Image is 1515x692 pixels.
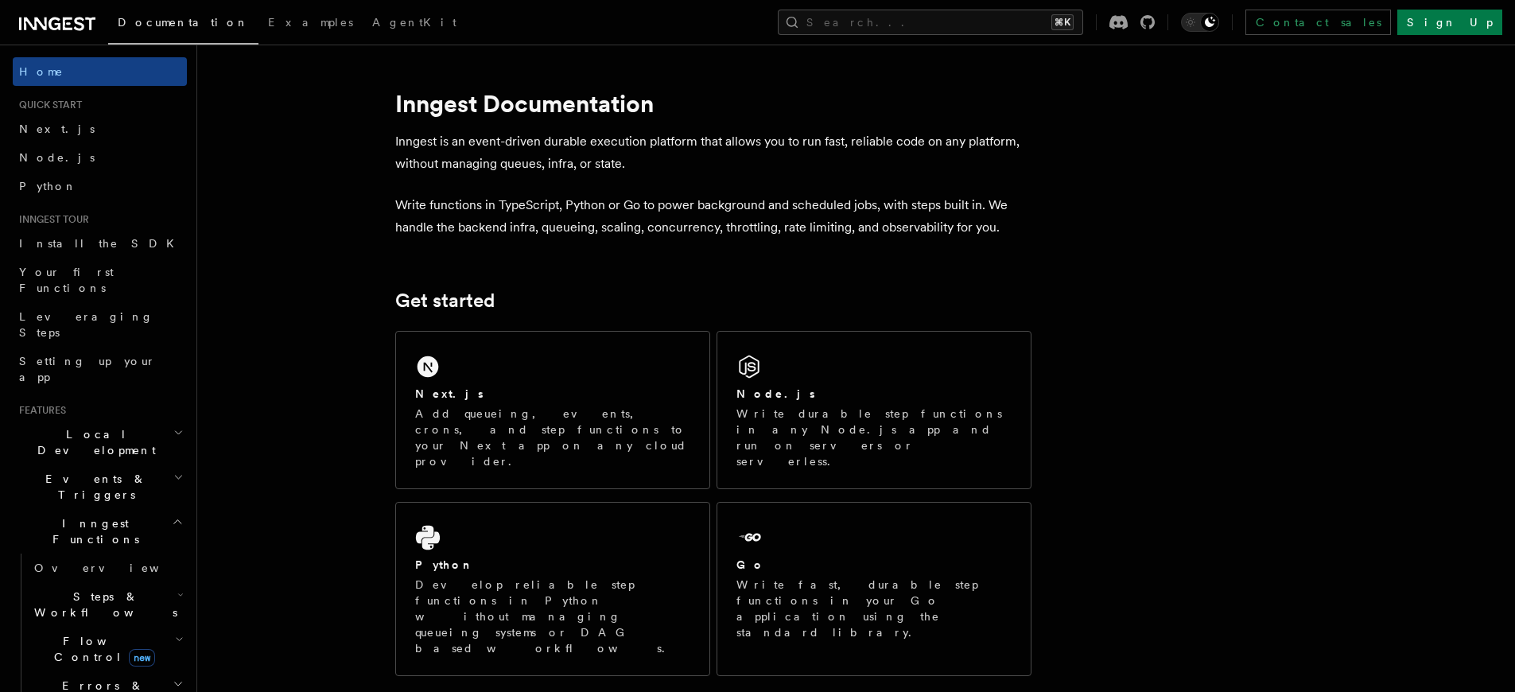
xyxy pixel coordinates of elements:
[34,562,198,574] span: Overview
[13,515,172,547] span: Inngest Functions
[19,151,95,164] span: Node.js
[395,89,1031,118] h1: Inngest Documentation
[19,180,77,192] span: Python
[13,302,187,347] a: Leveraging Steps
[118,16,249,29] span: Documentation
[736,386,815,402] h2: Node.js
[395,194,1031,239] p: Write functions in TypeScript, Python or Go to power background and scheduled jobs, with steps bu...
[13,115,187,143] a: Next.js
[372,16,456,29] span: AgentKit
[28,627,187,671] button: Flow Controlnew
[778,10,1083,35] button: Search...⌘K
[268,16,353,29] span: Examples
[129,649,155,667] span: new
[28,554,187,582] a: Overview
[736,406,1012,469] p: Write durable step functions in any Node.js app and run on servers or serverless.
[1051,14,1074,30] kbd: ⌘K
[13,258,187,302] a: Your first Functions
[13,143,187,172] a: Node.js
[13,57,187,86] a: Home
[13,471,173,503] span: Events & Triggers
[13,99,82,111] span: Quick start
[28,582,187,627] button: Steps & Workflows
[736,577,1012,640] p: Write fast, durable step functions in your Go application using the standard library.
[395,130,1031,175] p: Inngest is an event-driven durable execution platform that allows you to run fast, reliable code ...
[415,577,690,656] p: Develop reliable step functions in Python without managing queueing systems or DAG based workflows.
[13,420,187,465] button: Local Development
[1397,10,1502,35] a: Sign Up
[415,406,690,469] p: Add queueing, events, crons, and step functions to your Next app on any cloud provider.
[1181,13,1219,32] button: Toggle dark mode
[108,5,258,45] a: Documentation
[736,557,765,573] h2: Go
[13,172,187,200] a: Python
[19,310,153,339] span: Leveraging Steps
[13,426,173,458] span: Local Development
[395,290,495,312] a: Get started
[13,347,187,391] a: Setting up your app
[19,237,184,250] span: Install the SDK
[13,465,187,509] button: Events & Triggers
[717,331,1031,489] a: Node.jsWrite durable step functions in any Node.js app and run on servers or serverless.
[717,502,1031,676] a: GoWrite fast, durable step functions in your Go application using the standard library.
[415,557,474,573] h2: Python
[13,229,187,258] a: Install the SDK
[13,213,89,226] span: Inngest tour
[1245,10,1391,35] a: Contact sales
[19,266,114,294] span: Your first Functions
[13,404,66,417] span: Features
[395,331,710,489] a: Next.jsAdd queueing, events, crons, and step functions to your Next app on any cloud provider.
[28,633,175,665] span: Flow Control
[13,509,187,554] button: Inngest Functions
[415,386,484,402] h2: Next.js
[363,5,466,43] a: AgentKit
[258,5,363,43] a: Examples
[28,589,177,620] span: Steps & Workflows
[19,355,156,383] span: Setting up your app
[395,502,710,676] a: PythonDevelop reliable step functions in Python without managing queueing systems or DAG based wo...
[19,122,95,135] span: Next.js
[19,64,64,80] span: Home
